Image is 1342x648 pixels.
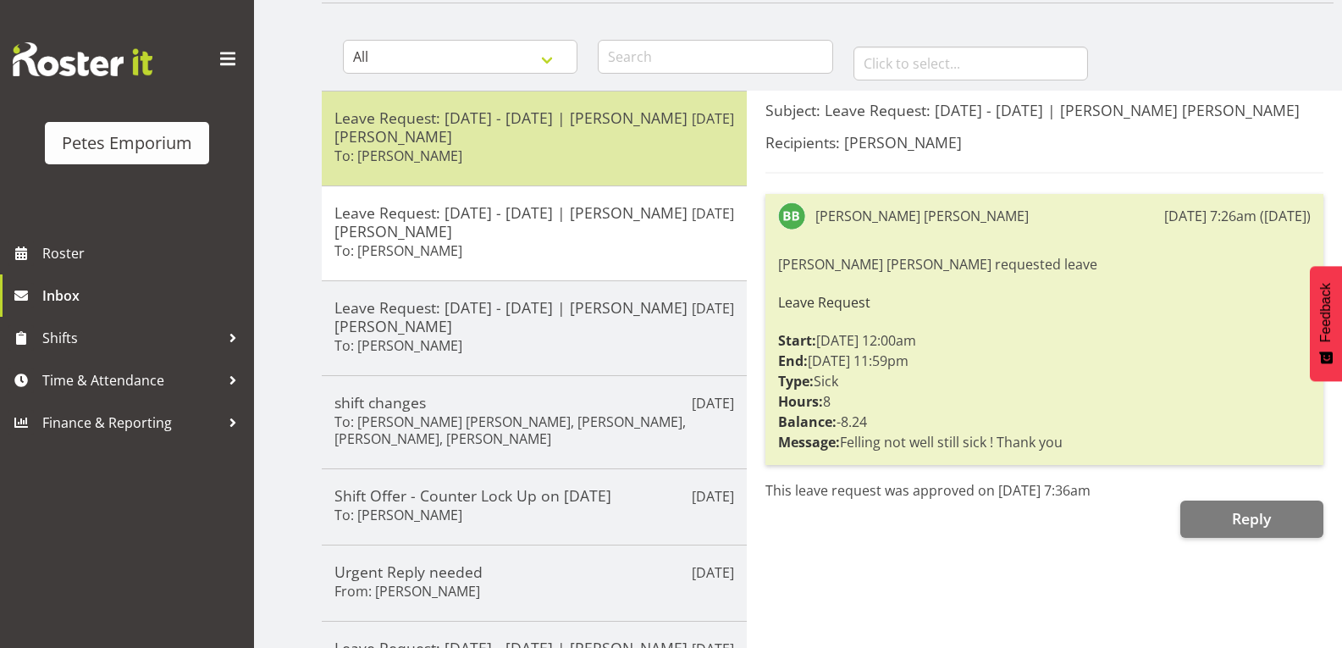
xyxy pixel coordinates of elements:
h6: From: [PERSON_NAME] [334,583,480,600]
h5: Urgent Reply needed [334,562,734,581]
input: Search [598,40,832,74]
button: Reply [1180,501,1323,538]
strong: Balance: [778,413,837,431]
strong: End: [778,352,808,370]
strong: Hours: [778,392,823,411]
p: [DATE] [692,486,734,507]
h6: To: [PERSON_NAME] [334,147,462,164]
p: [DATE] [692,298,734,318]
h5: Subject: Leave Request: [DATE] - [DATE] | [PERSON_NAME] [PERSON_NAME] [765,101,1323,119]
span: Roster [42,241,246,266]
input: Click to select... [853,47,1088,80]
strong: Type: [778,372,814,390]
div: [DATE] 7:26am ([DATE]) [1164,206,1311,226]
p: [DATE] [692,108,734,129]
h6: To: [PERSON_NAME] [334,242,462,259]
h6: To: [PERSON_NAME] [PERSON_NAME], [PERSON_NAME], [PERSON_NAME], [PERSON_NAME] [334,413,734,447]
span: Shifts [42,325,220,351]
span: Finance & Reporting [42,410,220,435]
h5: Leave Request: [DATE] - [DATE] | [PERSON_NAME] [PERSON_NAME] [334,203,734,241]
p: [DATE] [692,393,734,413]
img: beena-bist9974.jpg [778,202,805,230]
img: Rosterit website logo [13,42,152,76]
span: This leave request was approved on [DATE] 7:36am [765,481,1091,500]
span: Feedback [1318,283,1334,342]
h6: To: [PERSON_NAME] [334,507,462,523]
div: [PERSON_NAME] [PERSON_NAME] requested leave [DATE] 12:00am [DATE] 11:59pm Sick 8 -8.24 Felling no... [778,250,1311,457]
strong: Message: [778,433,840,451]
div: Petes Emporium [62,130,192,156]
span: Time & Attendance [42,368,220,393]
h6: To: [PERSON_NAME] [334,337,462,354]
h5: Shift Offer - Counter Lock Up on [DATE] [334,486,734,505]
span: Reply [1232,508,1271,529]
h6: Leave Request [778,295,1311,310]
h5: Recipients: [PERSON_NAME] [765,133,1323,152]
button: Feedback - Show survey [1310,266,1342,381]
h5: Leave Request: [DATE] - [DATE] | [PERSON_NAME] [PERSON_NAME] [334,108,734,146]
h5: Leave Request: [DATE] - [DATE] | [PERSON_NAME] [PERSON_NAME] [334,298,734,335]
h5: shift changes [334,393,734,412]
div: [PERSON_NAME] [PERSON_NAME] [815,206,1029,226]
p: [DATE] [692,562,734,583]
p: [DATE] [692,203,734,224]
strong: Start: [778,331,816,350]
span: Inbox [42,283,246,308]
